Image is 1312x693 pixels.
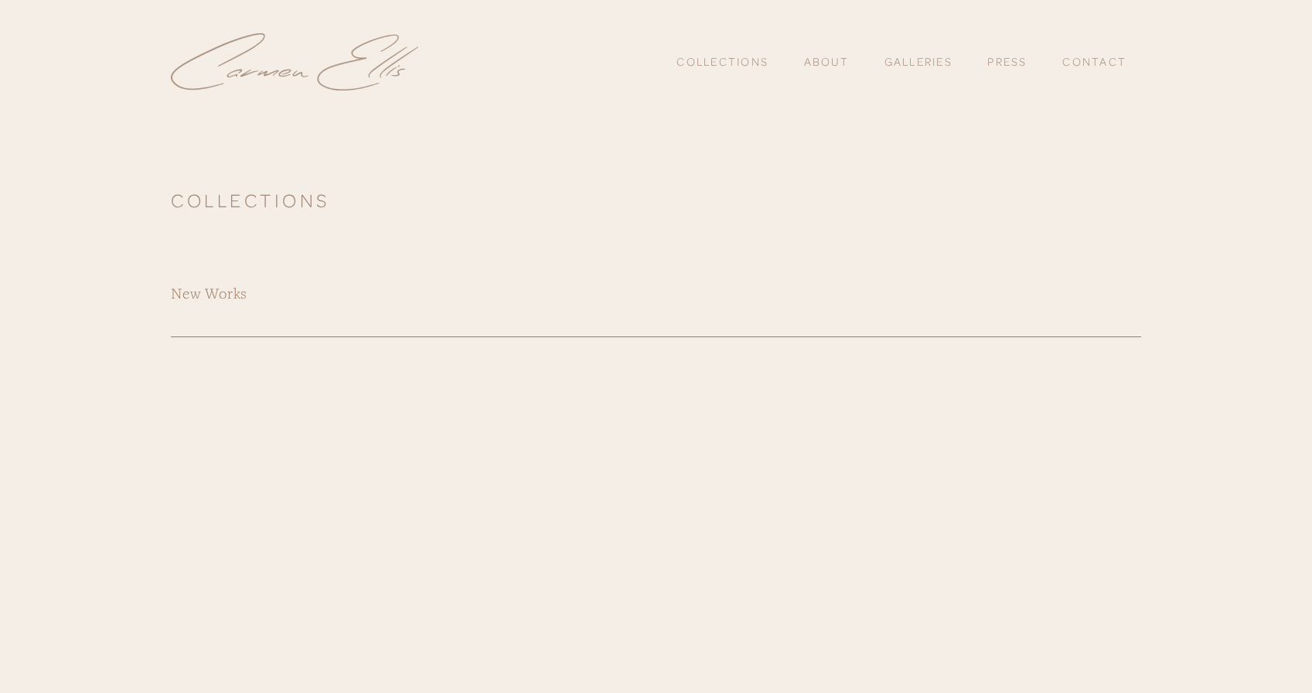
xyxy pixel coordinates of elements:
a: Contact [1062,49,1126,75]
h1: COLLECTIONS [171,190,1141,210]
a: Press [987,49,1027,75]
a: Galleries [884,54,952,68]
a: Collections [676,49,768,75]
a: Foot Stool [171,370,405,682]
h3: New Works [171,282,1141,304]
a: About [804,54,849,68]
img: Carmen Ellis Studio [171,33,418,91]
